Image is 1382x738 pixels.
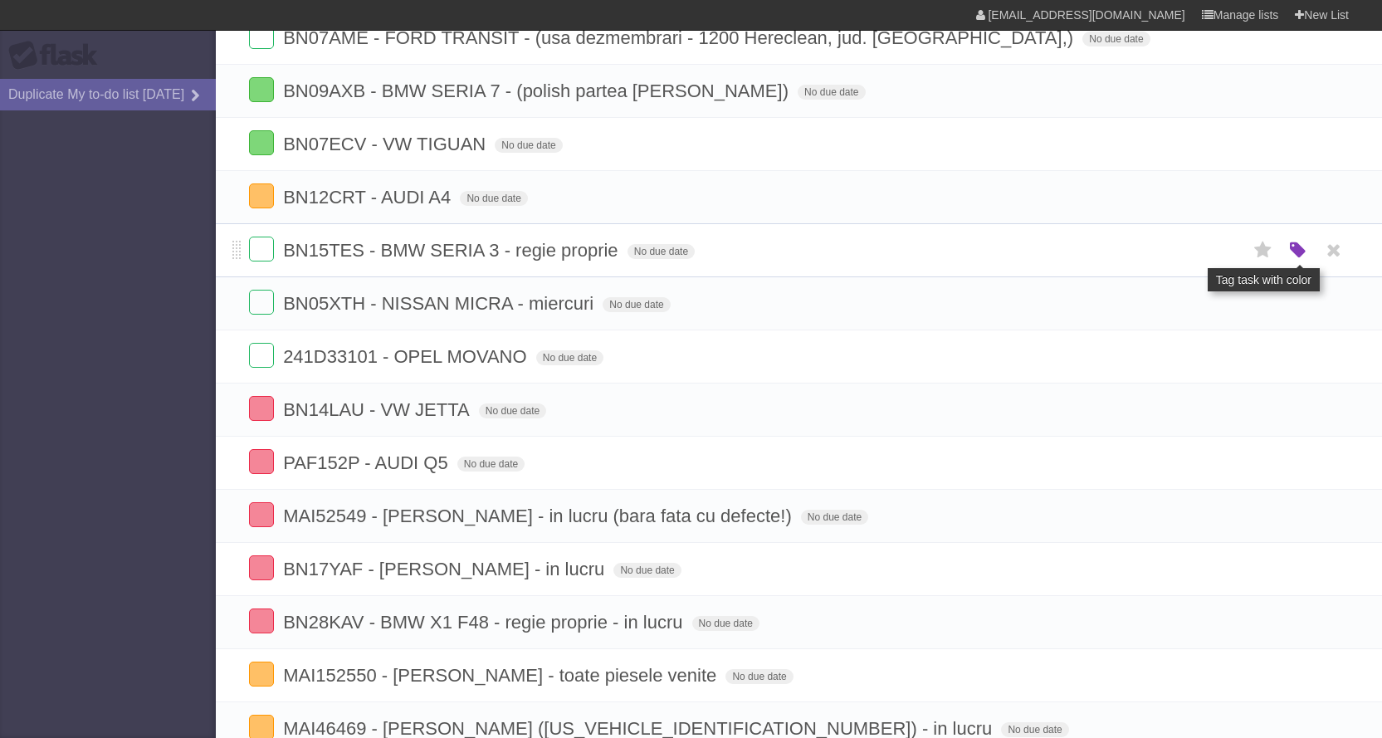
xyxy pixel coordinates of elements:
span: No due date [495,138,562,153]
span: No due date [457,457,525,472]
span: BN17YAF - [PERSON_NAME] - in lucru [283,559,608,579]
span: No due date [613,563,681,578]
span: BN12CRT - AUDI A4 [283,187,455,208]
span: No due date [798,85,865,100]
label: Done [249,449,274,474]
span: No due date [628,244,695,259]
label: Done [249,396,274,421]
label: Done [249,183,274,208]
label: Done [249,608,274,633]
label: Done [249,502,274,527]
label: Done [249,130,274,155]
span: BN14LAU - VW JETTA [283,399,474,420]
span: No due date [692,616,759,631]
label: Done [249,237,274,261]
span: No due date [801,510,868,525]
span: No due date [725,669,793,684]
span: No due date [1001,722,1068,737]
span: No due date [603,297,670,312]
span: BN07ECV - VW TIGUAN [283,134,490,154]
label: Done [249,77,274,102]
span: No due date [536,350,603,365]
span: BN28KAV - BMW X1 F48 - regie proprie - in lucru [283,612,686,633]
span: No due date [460,191,527,206]
label: Done [249,662,274,687]
span: No due date [1082,32,1150,46]
label: Done [249,555,274,580]
span: MAI52549 - [PERSON_NAME] - in lucru (bara fata cu defecte!) [283,506,796,526]
span: MAI152550 - [PERSON_NAME] - toate piesele venite [283,665,720,686]
div: Flask [8,41,108,71]
span: BN09AXB - BMW SERIA 7 - (polish partea [PERSON_NAME]) [283,81,793,101]
label: Done [249,290,274,315]
span: PAF152P - AUDI Q5 [283,452,452,473]
span: 241D33101 - OPEL MOVANO [283,346,530,367]
span: BN05XTH - NISSAN MICRA - miercuri [283,293,598,314]
label: Done [249,24,274,49]
span: No due date [479,403,546,418]
span: BN07AME - FORD TRANSIT - (usa dezmembrari - 1200 Hereclean, jud. [GEOGRAPHIC_DATA],) [283,27,1077,48]
label: Star task [1248,237,1279,264]
label: Done [249,343,274,368]
span: BN15TES - BMW SERIA 3 - regie proprie [283,240,622,261]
